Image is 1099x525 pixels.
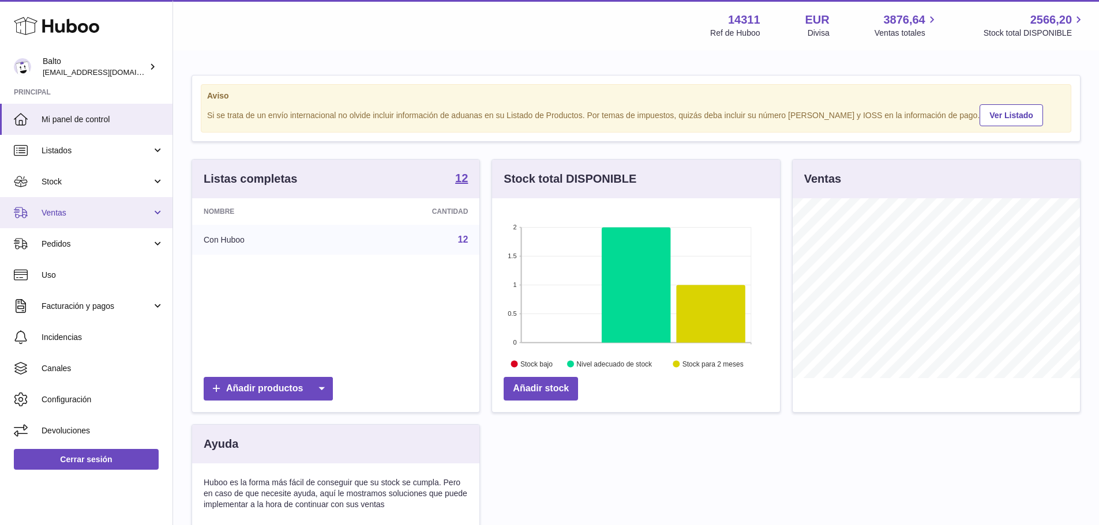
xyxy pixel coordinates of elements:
p: Huboo es la forma más fácil de conseguir que su stock se cumpla. Pero en caso de que necesite ayu... [204,477,468,510]
div: Ref de Huboo [710,28,760,39]
span: 3876,64 [883,12,925,28]
span: Mi panel de control [42,114,164,125]
a: Ver Listado [980,104,1042,126]
text: 2 [513,224,517,231]
span: Listados [42,145,152,156]
span: Pedidos [42,239,152,250]
img: internalAdmin-14311@internal.huboo.com [14,58,31,75]
span: Facturación y pagos [42,301,152,312]
text: Stock bajo [520,360,553,368]
th: Cantidad [342,198,480,225]
a: 2566,20 Stock total DISPONIBLE [984,12,1085,39]
span: Uso [42,270,164,281]
div: Balto [43,56,147,78]
a: 12 [458,235,468,244]
strong: EUR [805,12,830,28]
strong: 14311 [728,12,760,28]
div: Si se trata de un envío internacional no olvide incluir información de aduanas en su Listado de P... [207,103,1065,126]
th: Nombre [192,198,342,225]
a: Añadir stock [504,377,578,401]
a: 12 [455,172,468,186]
span: Incidencias [42,332,164,343]
span: Configuración [42,394,164,405]
text: 0.5 [508,310,517,317]
a: 3876,64 Ventas totales [875,12,939,39]
strong: 12 [455,172,468,184]
span: Stock total DISPONIBLE [984,28,1085,39]
a: Añadir productos [204,377,333,401]
span: Devoluciones [42,425,164,436]
span: [EMAIL_ADDRESS][DOMAIN_NAME] [43,67,170,77]
td: Con Huboo [192,225,342,255]
h3: Listas completas [204,171,297,187]
text: Nivel adecuado de stock [577,360,653,368]
span: Ventas [42,207,152,218]
h3: Ventas [804,171,841,187]
a: Cerrar sesión [14,449,159,470]
h3: Stock total DISPONIBLE [504,171,636,187]
strong: Aviso [207,90,1065,101]
span: Ventas totales [875,28,939,39]
span: 2566,20 [1030,12,1072,28]
span: Stock [42,176,152,187]
text: 0 [513,339,517,346]
text: 1.5 [508,252,517,259]
h3: Ayuda [204,436,238,452]
text: Stock para 2 meses [682,360,744,368]
div: Divisa [808,28,830,39]
span: Canales [42,363,164,374]
text: 1 [513,281,517,288]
